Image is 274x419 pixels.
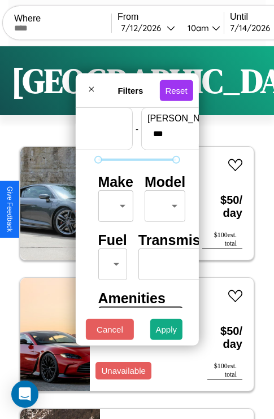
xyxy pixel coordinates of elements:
[101,85,159,95] h4: Filters
[150,319,183,340] button: Apply
[136,121,138,136] p: -
[31,114,127,124] label: min price
[11,381,38,408] div: Open Intercom Messenger
[86,319,134,340] button: Cancel
[118,22,179,34] button: 7/12/2026
[207,362,242,379] div: $ 100 est. total
[202,231,242,248] div: $ 100 est. total
[179,22,224,34] button: 10am
[207,313,242,362] h3: $ 50 / day
[6,186,14,232] div: Give Feedback
[159,80,193,101] button: Reset
[138,232,229,248] h4: Transmission
[14,14,111,24] label: Where
[145,174,185,190] h4: Model
[182,23,212,33] div: 10am
[202,182,242,231] h3: $ 50 / day
[98,290,176,307] h4: Amenities
[147,114,243,124] label: [PERSON_NAME]
[101,363,145,378] p: Unavailable
[98,232,127,248] h4: Fuel
[121,23,167,33] div: 7 / 12 / 2026
[118,12,224,22] label: From
[98,174,133,190] h4: Make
